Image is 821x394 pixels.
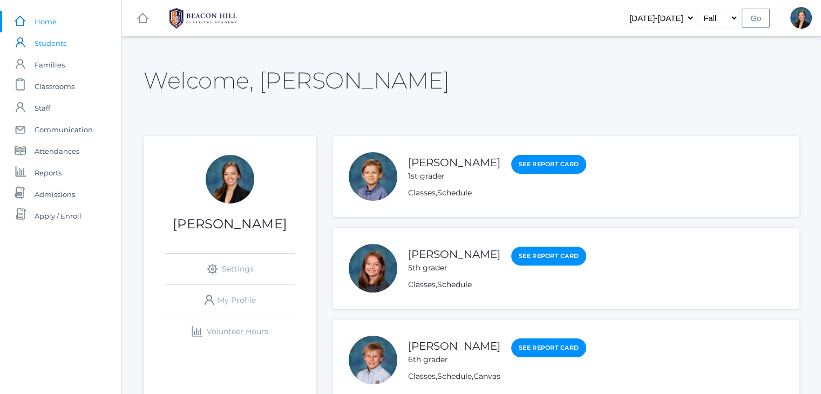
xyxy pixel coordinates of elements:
a: Schedule [437,188,472,198]
a: See Report Card [511,155,586,174]
img: 1_BHCALogos-05.png [162,5,243,32]
div: 5th grader [408,262,500,274]
span: Students [35,32,66,54]
span: Classrooms [35,76,74,97]
a: Classes [408,188,436,198]
div: Noah Smith [349,152,397,201]
a: See Report Card [511,338,586,357]
a: Canvas [473,371,500,381]
a: See Report Card [511,247,586,266]
div: 6th grader [408,354,500,365]
div: Christian Smith [349,336,397,384]
div: Ayla Smith [349,244,397,293]
span: Attendances [35,140,79,162]
a: [PERSON_NAME] [408,156,500,169]
div: , , [408,371,586,382]
div: , [408,279,586,290]
a: Volunteer Hours [165,316,295,347]
a: Schedule [437,280,472,289]
span: Admissions [35,184,75,205]
span: Communication [35,119,93,140]
span: Reports [35,162,62,184]
input: Go [742,9,770,28]
span: Families [35,54,65,76]
h1: [PERSON_NAME] [144,217,316,231]
div: 1st grader [408,171,500,182]
a: Classes [408,371,436,381]
a: Settings [165,254,295,284]
span: Home [35,11,57,32]
a: [PERSON_NAME] [408,339,500,352]
h2: Welcome, [PERSON_NAME] [144,68,449,93]
a: Schedule [437,371,472,381]
div: , [408,187,586,199]
a: Classes [408,280,436,289]
span: Staff [35,97,50,119]
span: Apply / Enroll [35,205,82,227]
a: [PERSON_NAME] [408,248,500,261]
a: My Profile [165,285,295,316]
div: Allison Smith [790,7,812,29]
div: Allison Smith [206,155,254,203]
